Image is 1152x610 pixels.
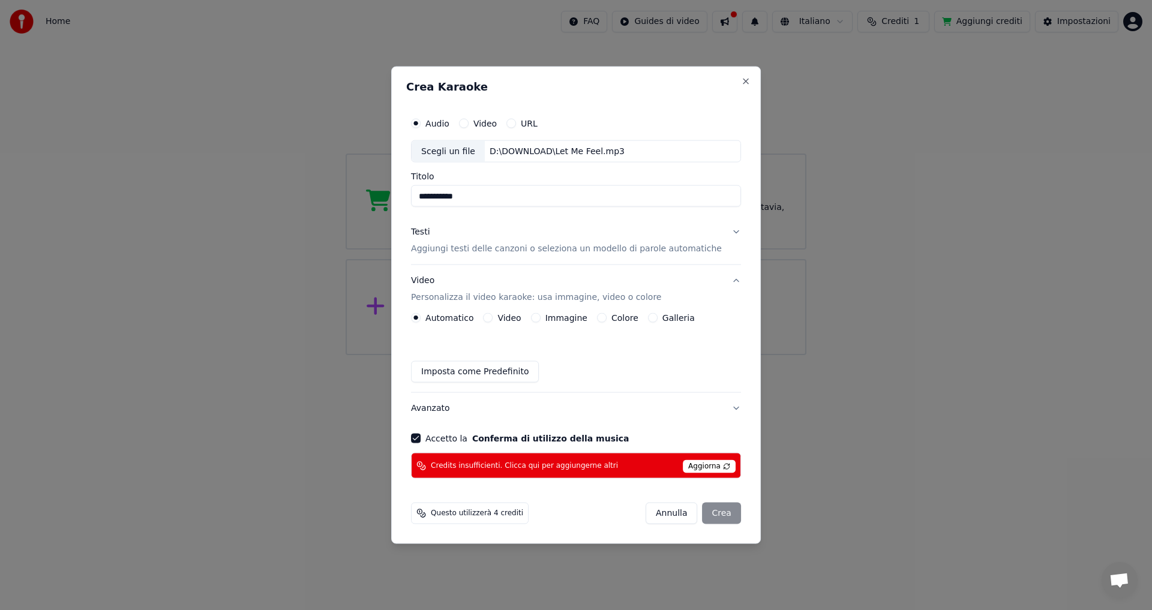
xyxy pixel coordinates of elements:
[411,217,741,265] button: TestiAggiungi testi delle canzoni o seleziona un modello di parole automatiche
[411,292,661,304] p: Personalizza il video karaoke: usa immagine, video o colore
[545,314,587,322] label: Immagine
[425,119,449,127] label: Audio
[485,145,629,157] div: D:\DOWNLOAD\Let Me Feel.mp3
[412,140,485,162] div: Scegli un file
[411,172,741,181] label: Titolo
[662,314,695,322] label: Galleria
[472,434,629,443] button: Accetto la
[411,226,430,238] div: Testi
[425,434,629,443] label: Accetto la
[431,461,618,470] span: Credits insufficienti. Clicca qui per aggiungerne altri
[411,275,661,304] div: Video
[683,460,736,473] span: Aggiorna
[411,243,722,255] p: Aggiungi testi delle canzoni o seleziona un modello di parole automatiche
[411,393,741,424] button: Avanzato
[406,81,746,92] h2: Crea Karaoke
[431,509,523,518] span: Questo utilizzerà 4 crediti
[646,503,698,524] button: Annulla
[411,361,539,383] button: Imposta come Predefinito
[473,119,497,127] label: Video
[425,314,473,322] label: Automatico
[497,314,521,322] label: Video
[521,119,538,127] label: URL
[611,314,638,322] label: Colore
[411,265,741,313] button: VideoPersonalizza il video karaoke: usa immagine, video o colore
[411,313,741,392] div: VideoPersonalizza il video karaoke: usa immagine, video o colore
